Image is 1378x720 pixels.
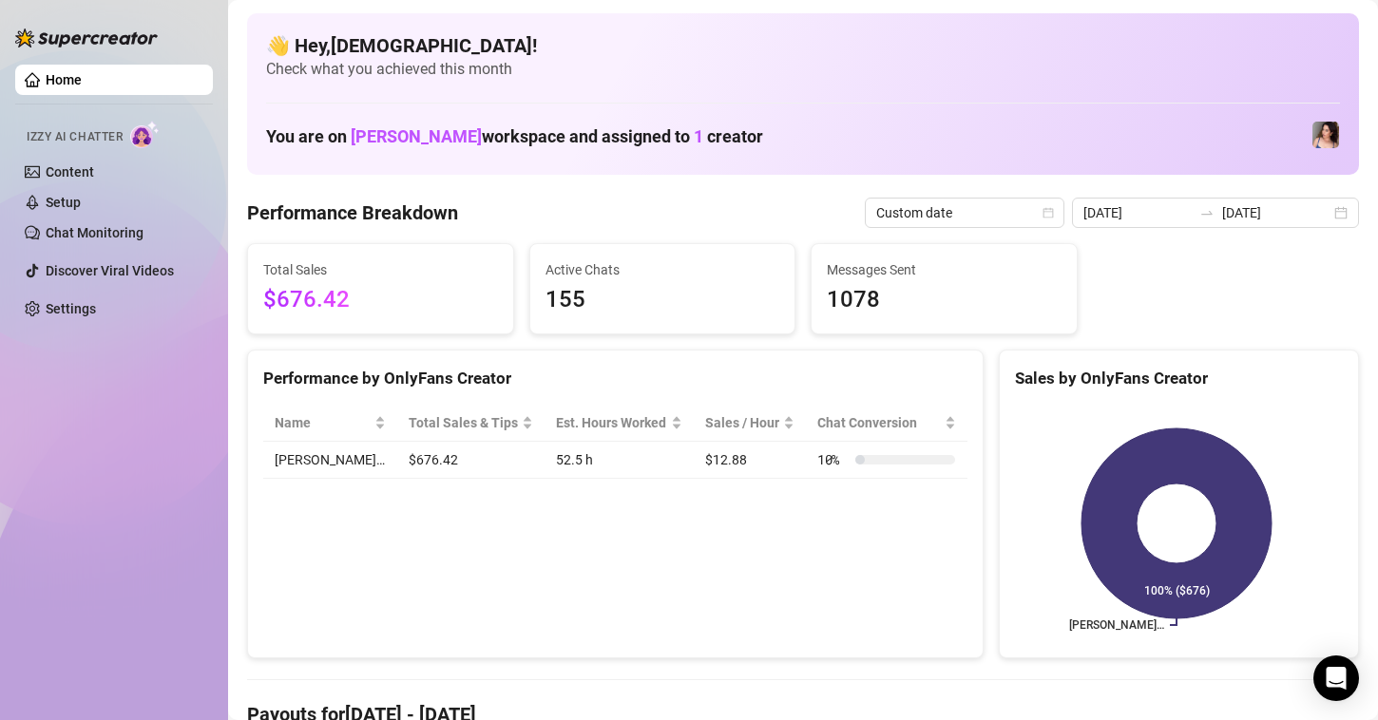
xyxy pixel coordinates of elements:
span: 10 % [817,449,848,470]
span: to [1199,205,1215,220]
a: Setup [46,195,81,210]
img: AI Chatter [130,121,160,148]
td: [PERSON_NAME]… [263,442,397,479]
span: Sales / Hour [705,412,779,433]
th: Total Sales & Tips [397,405,545,442]
input: Start date [1083,202,1192,223]
span: Chat Conversion [817,412,941,433]
span: Total Sales & Tips [409,412,519,433]
text: [PERSON_NAME]… [1069,618,1164,632]
span: 1 [694,126,703,146]
a: Chat Monitoring [46,225,144,240]
h4: Performance Breakdown [247,199,458,226]
span: 155 [545,282,780,318]
span: [PERSON_NAME] [351,126,482,146]
input: End date [1222,202,1330,223]
h4: 👋 Hey, [DEMOGRAPHIC_DATA] ! [266,32,1340,59]
span: Active Chats [545,259,780,280]
th: Sales / Hour [694,405,806,442]
h1: You are on workspace and assigned to creator [266,126,763,147]
a: Settings [46,301,96,316]
span: Messages Sent [827,259,1062,280]
div: Performance by OnlyFans Creator [263,366,967,391]
th: Name [263,405,397,442]
img: Lauren [1312,122,1339,148]
span: calendar [1043,207,1054,218]
span: swap-right [1199,205,1215,220]
a: Content [46,164,94,180]
span: Name [275,412,371,433]
a: Home [46,72,82,87]
div: Sales by OnlyFans Creator [1015,366,1343,391]
div: Open Intercom Messenger [1313,655,1359,701]
img: logo-BBDzfeDw.svg [15,28,158,47]
span: Custom date [876,199,1053,227]
td: 52.5 h [545,442,694,479]
a: Discover Viral Videos [46,263,174,278]
span: Total Sales [263,259,498,280]
span: 1078 [827,282,1062,318]
span: $676.42 [263,282,498,318]
td: $676.42 [397,442,545,479]
th: Chat Conversion [806,405,967,442]
span: Check what you achieved this month [266,59,1340,80]
div: Est. Hours Worked [556,412,667,433]
td: $12.88 [694,442,806,479]
span: Izzy AI Chatter [27,128,123,146]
